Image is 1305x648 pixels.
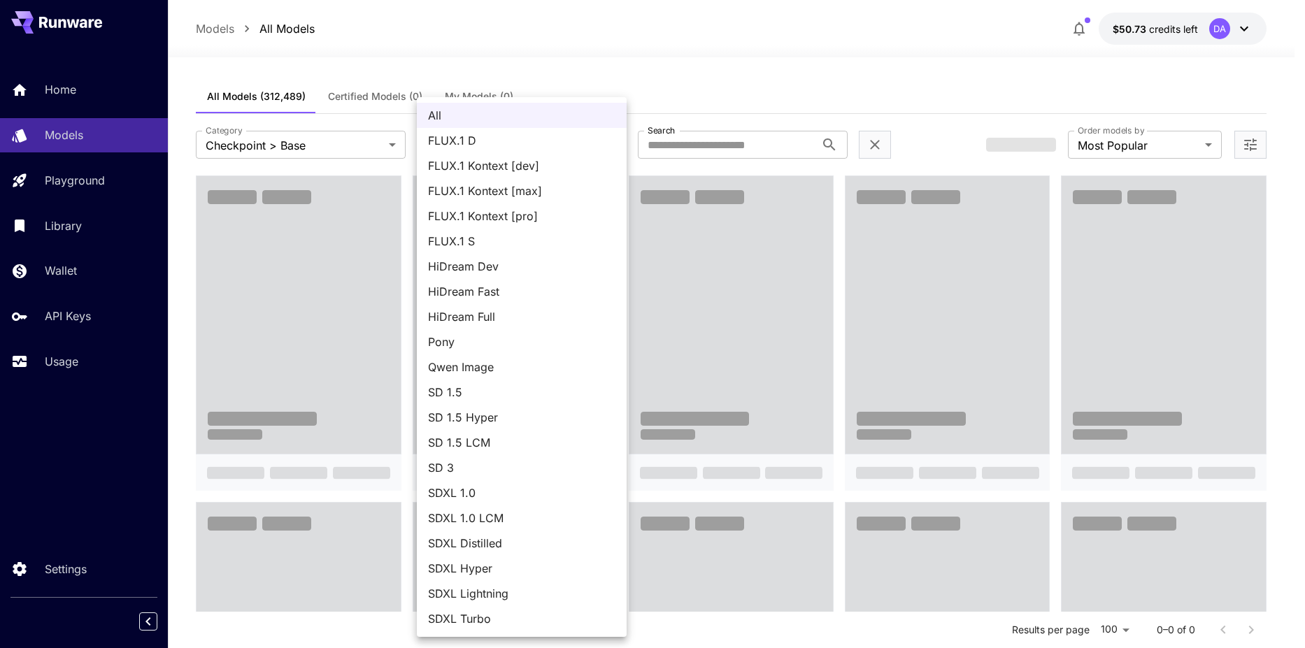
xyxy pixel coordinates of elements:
span: SD 3 [428,459,615,476]
span: FLUX.1 D [428,132,615,149]
span: SDXL Lightning [428,585,615,602]
span: SD 1.5 LCM [428,434,615,451]
span: SDXL 1.0 [428,484,615,501]
span: All [428,107,615,124]
span: SDXL Turbo [428,610,615,627]
span: SDXL Hyper [428,560,615,577]
span: Pony [428,333,615,350]
span: SD 1.5 [428,384,615,401]
span: FLUX.1 S [428,233,615,250]
span: HiDream Fast [428,283,615,300]
span: FLUX.1 Kontext [pro] [428,208,615,224]
span: HiDream Full [428,308,615,325]
span: FLUX.1 Kontext [dev] [428,157,615,174]
span: Qwen Image [428,359,615,375]
span: SD 1.5 Hyper [428,409,615,426]
span: FLUX.1 Kontext [max] [428,182,615,199]
span: SDXL 1.0 LCM [428,510,615,526]
span: SDXL Distilled [428,535,615,552]
span: HiDream Dev [428,258,615,275]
